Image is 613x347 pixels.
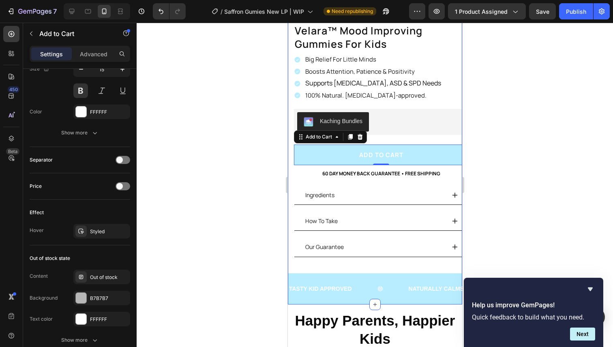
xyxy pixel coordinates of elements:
div: Out of stock state [30,255,70,262]
span: Supports [MEDICAL_DATA], ASD & SPD Needs [17,56,153,65]
iframe: Design area [288,23,462,347]
div: Text color [30,315,53,323]
div: Help us improve GemPages! [472,284,595,341]
div: Content [30,272,48,280]
span: Saffron Gumies New LP | WIP [224,7,304,16]
button: Next question [570,328,595,341]
div: Styled [90,228,128,235]
p: Boosts Attention, Patience & Positivity [17,45,153,53]
p: 100% Natural. [MEDICAL_DATA]-approved. [17,69,153,77]
button: 7 [3,3,60,19]
p: Ingredients [17,167,47,177]
div: FFFFFF [90,109,128,116]
div: Kaching Bundles [32,94,75,103]
div: 450 [8,86,19,93]
div: Separator [30,156,53,164]
div: Publish [566,7,586,16]
div: Price [30,183,42,190]
p: 7 [53,6,57,16]
div: Out of stock [90,274,128,281]
div: Color [30,108,42,115]
p: Big Relief For Little Minds [17,33,153,41]
p: Quick feedback to build what you need. [472,313,595,321]
button: Kaching Bundles [9,89,81,109]
button: Add to cart [6,122,180,143]
div: Undo/Redo [153,3,186,19]
p: Add to Cart [39,29,108,38]
h2: Help us improve GemPages! [472,300,595,310]
div: Add to cart [71,127,116,138]
button: 1 product assigned [448,3,526,19]
div: Background [30,294,58,302]
p: TASTY KID APPROVED [1,261,64,271]
div: Show more [61,129,99,137]
span: Save [536,8,549,15]
button: Save [529,3,556,19]
h1: velara™ mood improving gummies for kids [6,1,180,29]
button: Show more [30,126,130,140]
button: Hide survey [585,284,595,294]
p: Advanced [80,50,107,58]
span: / [221,7,223,16]
div: Effect [30,209,44,216]
div: Beta [6,148,19,155]
p: How To Take [17,193,50,203]
p: Settings [40,50,63,58]
p: NATURALLY CALMS [121,261,176,271]
span: 1 product assigned [455,7,508,16]
p: 60 DAY MONEY BACK GUARANTEE • FREE SHIPPING [34,147,152,155]
div: Hover [30,227,44,234]
img: KachingBundles.png [16,94,26,104]
div: B7B7B7 [90,295,128,302]
span: Need republishing [332,8,373,15]
div: Size [30,64,51,75]
button: Publish [559,3,593,19]
p: Our Guarantee [17,219,56,229]
div: FFFFFF [90,316,128,323]
div: Show more [61,336,99,344]
div: Add to Cart [16,111,46,118]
